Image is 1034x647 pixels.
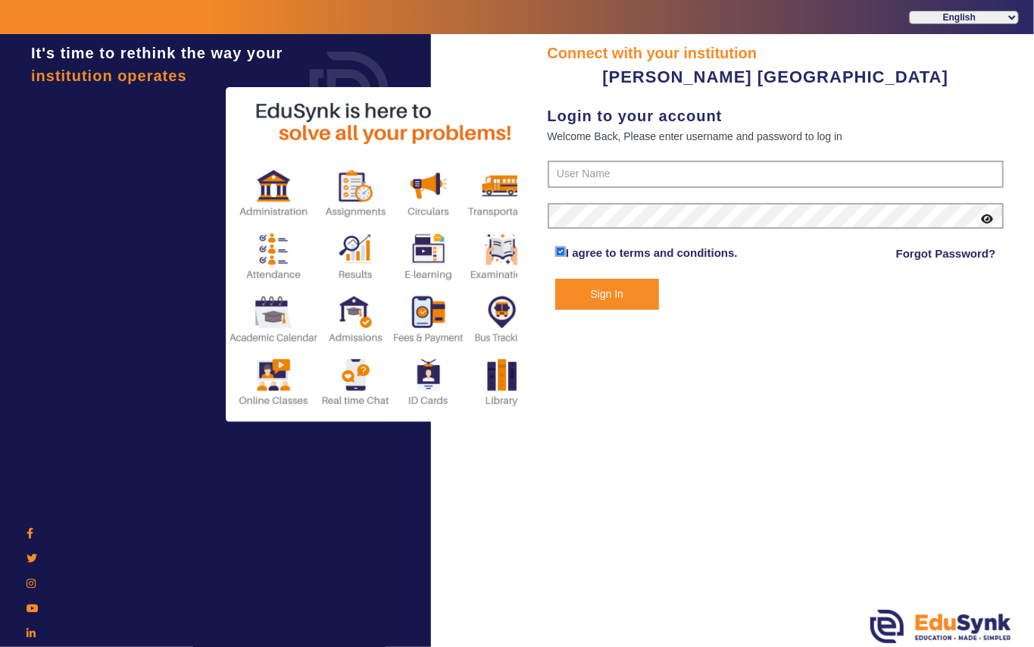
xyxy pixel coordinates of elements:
img: login.png [292,34,406,148]
div: Connect with your institution [548,42,1004,64]
img: edusynk.png [870,610,1011,643]
span: institution operates [31,67,187,84]
a: Forgot Password? [896,245,996,263]
img: login2.png [226,87,544,422]
button: Sign In [555,279,659,310]
div: [PERSON_NAME] [GEOGRAPHIC_DATA] [548,64,1004,89]
div: Login to your account [548,105,1004,127]
span: It's time to rethink the way your [31,45,283,61]
input: User Name [548,161,1004,188]
div: Welcome Back, Please enter username and password to log in [548,127,1004,145]
a: I agree to terms and conditions. [566,246,738,259]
